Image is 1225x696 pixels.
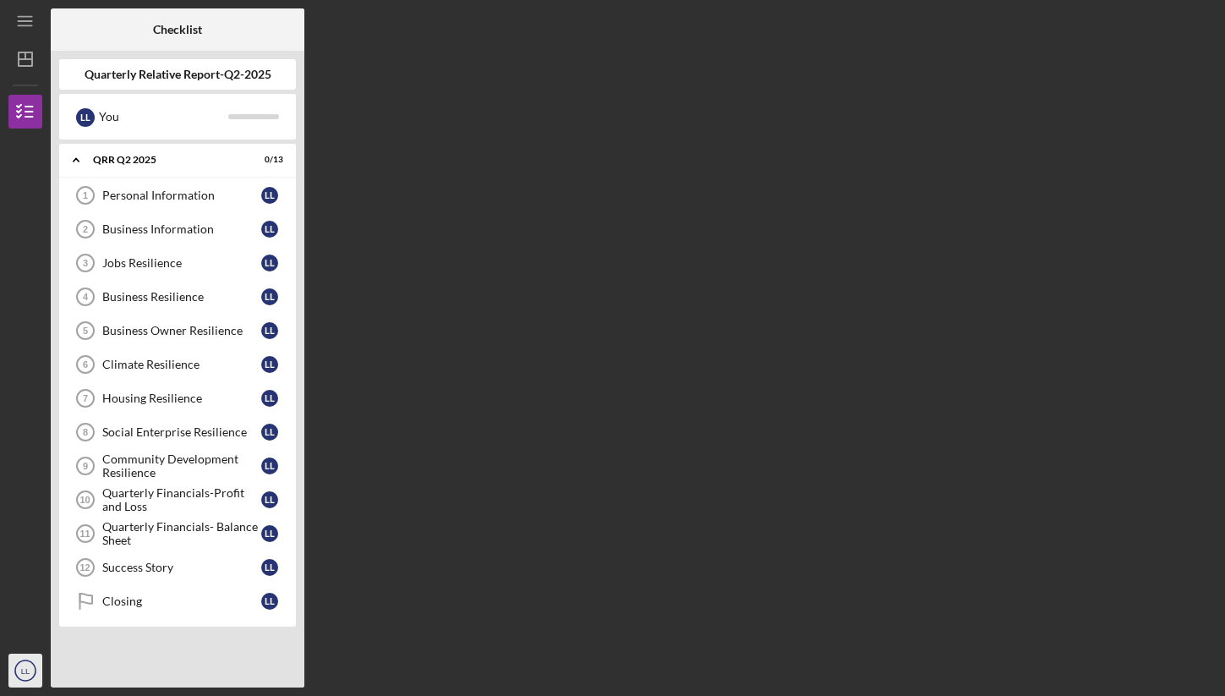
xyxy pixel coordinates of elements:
[102,290,261,304] div: Business Resilience
[102,425,261,439] div: Social Enterprise Resilience
[253,155,283,165] div: 0 / 13
[102,561,261,574] div: Success Story
[261,288,278,305] div: L L
[68,280,287,314] a: 4Business ResilienceLL
[68,449,287,483] a: 9Community Development ResilienceLL
[68,551,287,584] a: 12Success StoryLL
[79,529,90,539] tspan: 11
[83,292,89,302] tspan: 4
[83,359,88,370] tspan: 6
[21,666,30,676] text: LL
[102,392,261,405] div: Housing Resilience
[261,322,278,339] div: L L
[102,189,261,202] div: Personal Information
[261,390,278,407] div: L L
[102,486,261,513] div: Quarterly Financials-Profit and Loss
[83,393,88,403] tspan: 7
[102,324,261,337] div: Business Owner Resilience
[153,23,202,36] b: Checklist
[83,224,88,234] tspan: 2
[83,461,88,471] tspan: 9
[68,314,287,348] a: 5Business Owner ResilienceLL
[261,255,278,271] div: L L
[68,178,287,212] a: 1Personal InformationLL
[79,495,90,505] tspan: 10
[85,68,271,81] b: Quarterly Relative Report-Q2-2025
[261,525,278,542] div: L L
[93,155,241,165] div: QRR Q2 2025
[102,222,261,236] div: Business Information
[102,452,261,480] div: Community Development Resilience
[83,258,88,268] tspan: 3
[102,520,261,547] div: Quarterly Financials- Balance Sheet
[261,491,278,508] div: L L
[99,102,228,131] div: You
[68,415,287,449] a: 8Social Enterprise ResilienceLL
[68,517,287,551] a: 11Quarterly Financials- Balance SheetLL
[68,483,287,517] a: 10Quarterly Financials-Profit and LossLL
[261,559,278,576] div: L L
[68,381,287,415] a: 7Housing ResilienceLL
[83,190,88,200] tspan: 1
[102,358,261,371] div: Climate Resilience
[83,326,88,336] tspan: 5
[83,427,88,437] tspan: 8
[68,348,287,381] a: 6Climate ResilienceLL
[261,458,278,474] div: L L
[79,562,90,573] tspan: 12
[76,108,95,127] div: L L
[261,187,278,204] div: L L
[68,246,287,280] a: 3Jobs ResilienceLL
[102,595,261,608] div: Closing
[102,256,261,270] div: Jobs Resilience
[261,424,278,441] div: L L
[68,212,287,246] a: 2Business InformationLL
[261,221,278,238] div: L L
[68,584,287,618] a: ClosingLL
[261,356,278,373] div: L L
[8,654,42,688] button: LL
[261,593,278,610] div: L L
